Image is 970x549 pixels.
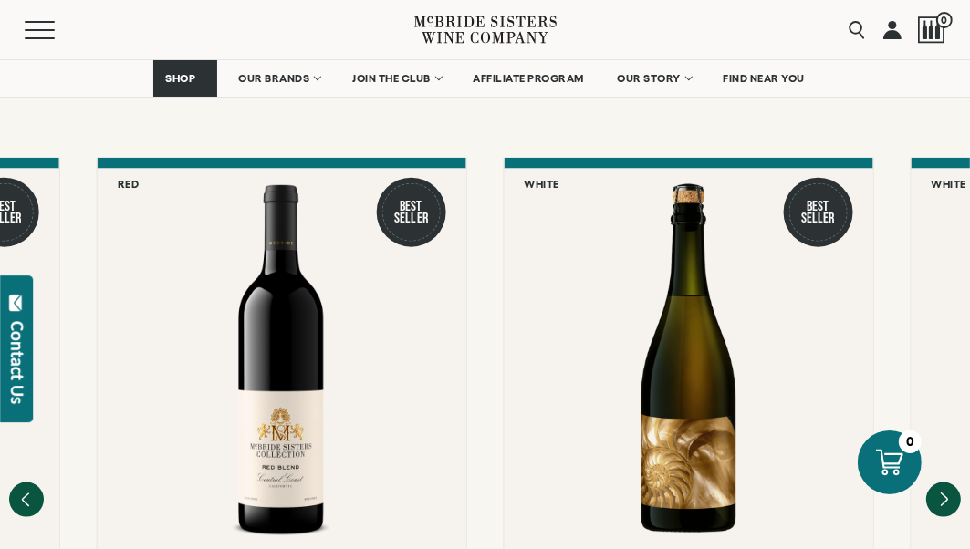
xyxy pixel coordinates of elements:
[9,482,44,517] button: Previous
[605,60,703,97] a: OUR STORY
[926,482,961,517] button: Next
[724,72,806,85] span: FIND NEAR YOU
[931,178,966,190] h6: White
[8,321,26,404] div: Contact Us
[340,60,453,97] a: JOIN THE CLUB
[617,72,681,85] span: OUR STORY
[524,178,559,190] h6: White
[474,72,585,85] span: AFFILIATE PROGRAM
[238,72,309,85] span: OUR BRANDS
[118,178,140,190] h6: Red
[352,72,431,85] span: JOIN THE CLUB
[712,60,818,97] a: FIND NEAR YOU
[936,12,953,28] span: 0
[153,60,217,97] a: SHOP
[25,21,90,39] button: Mobile Menu Trigger
[899,430,922,453] div: 0
[226,60,331,97] a: OUR BRANDS
[165,72,196,85] span: SHOP
[462,60,597,97] a: AFFILIATE PROGRAM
